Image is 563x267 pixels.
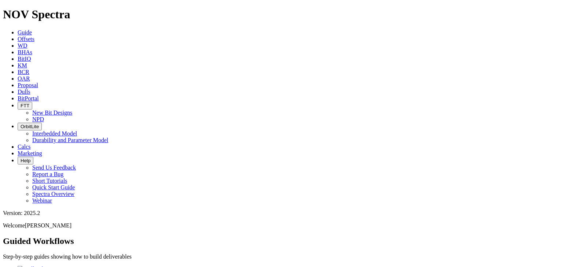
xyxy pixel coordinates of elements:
[18,49,32,55] a: BHAs
[32,110,72,116] a: New Bit Designs
[18,102,32,110] button: FTT
[32,116,44,122] a: NPD
[18,29,32,36] a: Guide
[3,253,560,260] p: Step-by-step guides showing how to build deliverables
[18,95,39,101] a: BitPortal
[18,150,42,156] a: Marketing
[18,36,34,42] a: Offsets
[32,130,77,137] a: Interbedded Model
[18,144,31,150] a: Calcs
[3,8,560,21] h1: NOV Spectra
[3,236,560,246] h2: Guided Workflows
[32,164,76,171] a: Send Us Feedback
[18,75,30,82] a: OAR
[18,62,27,68] a: KM
[18,82,38,88] a: Proposal
[32,178,67,184] a: Short Tutorials
[18,89,30,95] a: Dulls
[32,197,52,204] a: Webinar
[25,222,71,229] span: [PERSON_NAME]
[18,157,33,164] button: Help
[18,69,29,75] a: BCR
[32,171,63,177] a: Report a Bug
[3,222,560,229] p: Welcome
[18,123,42,130] button: OrbitLite
[32,191,74,197] a: Spectra Overview
[3,210,560,216] div: Version: 2025.2
[18,42,27,49] a: WD
[32,137,108,143] a: Durability and Parameter Model
[21,103,29,108] span: FTT
[32,184,75,190] a: Quick Start Guide
[18,56,31,62] a: BitIQ
[21,124,39,129] span: OrbitLite
[21,158,30,163] span: Help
